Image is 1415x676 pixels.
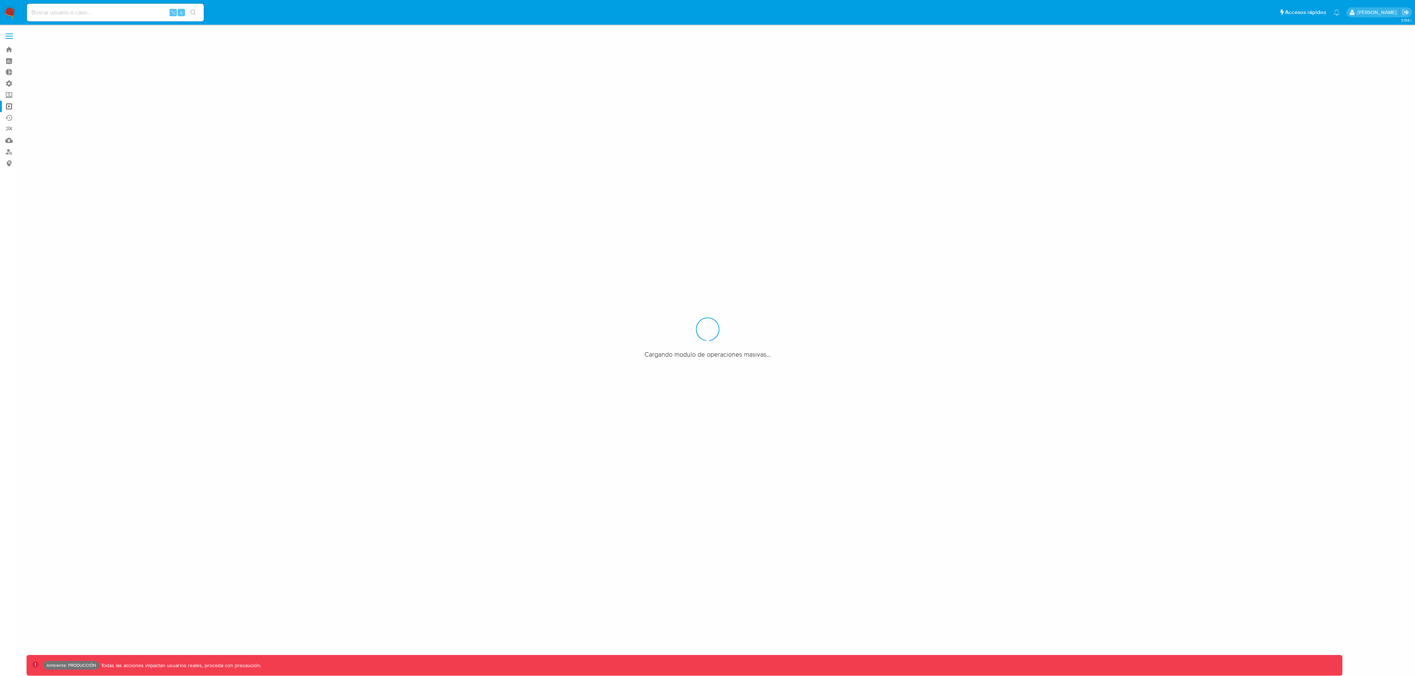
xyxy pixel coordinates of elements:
p: Todas las acciones impactan usuarios reales, proceda con precaución. [99,662,261,669]
span: Accesos rápidos [1285,8,1326,16]
a: Salir [1402,8,1409,16]
p: Ambiente: PRODUCCIÓN [46,664,96,667]
button: search-icon [186,7,201,18]
span: ⌥ [170,9,176,16]
span: Cargando modulo de operaciones masivas... [644,350,771,358]
p: leandrojossue.ramirez@mercadolibre.com.co [1358,9,1399,16]
input: Buscar usuario o caso... [27,8,204,17]
a: Notificaciones [1334,9,1340,15]
span: s [180,9,182,16]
